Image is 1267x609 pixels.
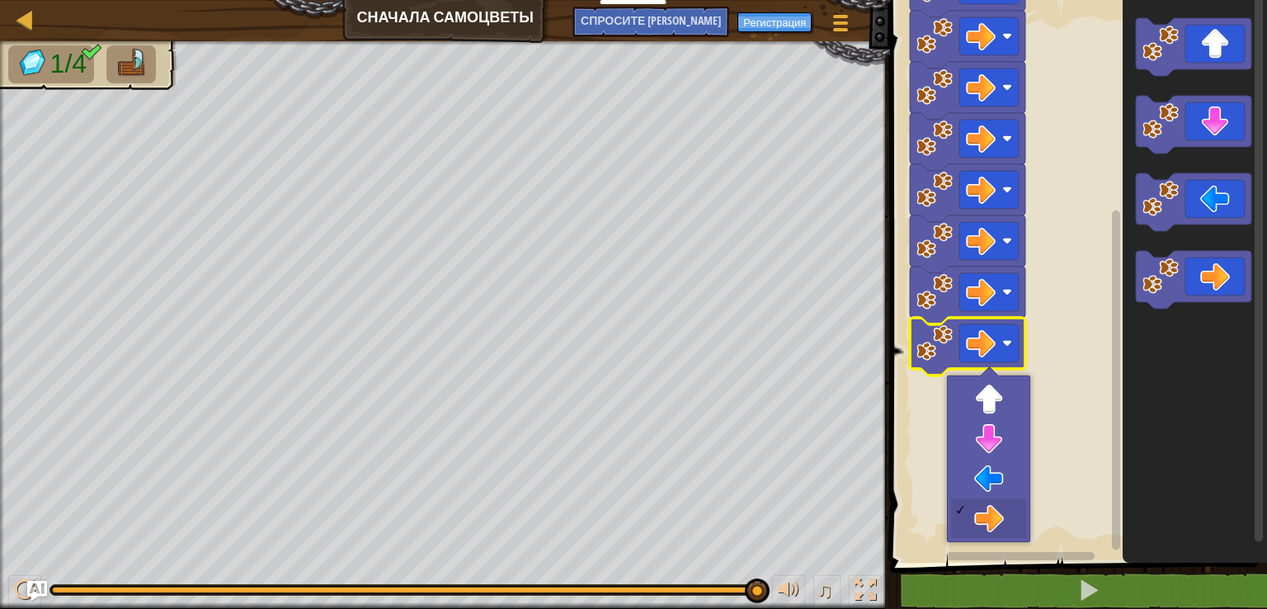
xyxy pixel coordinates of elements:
[743,15,806,30] font: Регистрация
[813,575,841,609] button: ♫
[8,575,41,609] button: Ctrl + P: Play
[27,581,47,601] button: Спросите ИИ
[772,575,805,609] button: Регулировать громкость
[50,49,87,78] font: 1/4
[849,575,882,609] button: Переключить полноэкранный режим
[817,578,833,602] font: ♫
[820,7,861,45] button: Показать меню игры
[8,45,94,83] li: Соберите драгоценные камни.
[581,12,721,28] font: Спросите [PERSON_NAME]
[106,45,156,83] li: Иди к кресту
[737,12,812,32] button: Регистрация
[572,7,729,37] button: Спросите ИИ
